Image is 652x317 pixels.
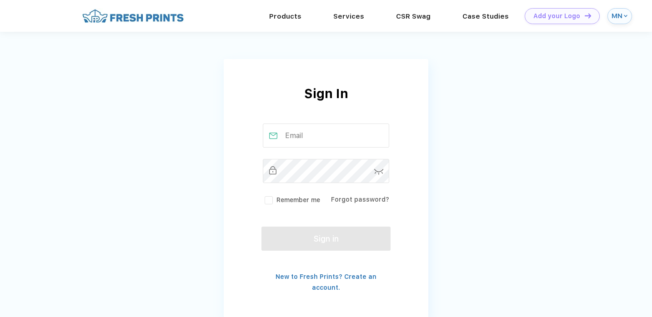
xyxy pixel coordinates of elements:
button: Sign in [261,227,391,251]
div: Sign In [224,84,428,124]
div: MN [612,12,622,20]
img: password-icon.svg [374,169,384,175]
img: password_inactive.svg [269,166,276,174]
a: New to Fresh Prints? Create an account. [276,273,376,291]
img: DT [585,13,591,18]
img: fo%20logo%202.webp [80,8,186,24]
label: Remember me [263,195,320,205]
div: Add your Logo [533,12,580,20]
img: arrow_down_blue.svg [624,14,627,18]
a: Forgot password? [331,196,389,203]
a: Products [269,12,301,20]
img: email_active.svg [269,133,277,139]
input: Email [263,124,390,148]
